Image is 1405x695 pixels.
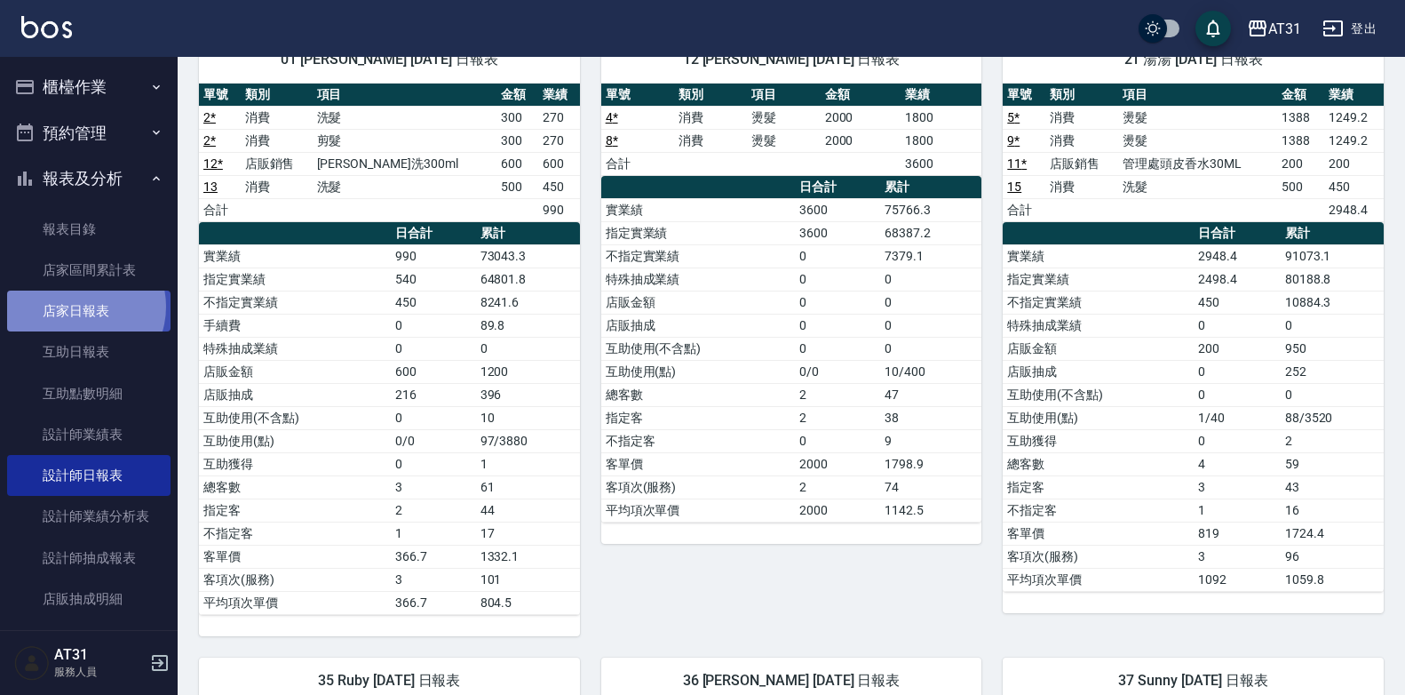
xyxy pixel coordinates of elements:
[7,332,171,372] a: 互助日報表
[391,545,475,568] td: 366.7
[1324,198,1384,221] td: 2948.4
[880,244,981,268] td: 7379.1
[14,645,50,681] img: Person
[220,672,559,690] span: 35 Ruby [DATE] 日報表
[1003,383,1194,406] td: 互助使用(不含點)
[1324,84,1384,107] th: 業績
[880,383,981,406] td: 47
[1007,180,1021,194] a: 15
[538,152,580,175] td: 600
[7,250,171,291] a: 店家區間累計表
[821,106,901,129] td: 2000
[1281,406,1384,429] td: 88/3520
[1194,337,1281,360] td: 200
[7,538,171,579] a: 設計師抽成報表
[1324,152,1384,175] td: 200
[7,209,171,250] a: 報表目錄
[199,268,391,291] td: 指定實業績
[199,591,391,614] td: 平均項次單價
[391,452,475,475] td: 0
[1118,129,1277,152] td: 燙髮
[880,475,981,499] td: 74
[199,244,391,268] td: 實業績
[1194,545,1281,568] td: 3
[601,406,795,429] td: 指定客
[601,291,795,314] td: 店販金額
[391,591,475,614] td: 366.7
[199,406,391,429] td: 互助使用(不含點)
[1118,106,1277,129] td: 燙髮
[1194,406,1281,429] td: 1/40
[1281,429,1384,452] td: 2
[538,198,580,221] td: 990
[199,499,391,522] td: 指定客
[747,106,820,129] td: 燙髮
[1003,545,1194,568] td: 客項次(服務)
[795,360,880,383] td: 0/0
[1003,84,1384,222] table: a dense table
[391,360,475,383] td: 600
[1118,175,1277,198] td: 洗髮
[199,383,391,406] td: 店販抽成
[1194,383,1281,406] td: 0
[1281,545,1384,568] td: 96
[241,175,313,198] td: 消費
[496,84,538,107] th: 金額
[1194,429,1281,452] td: 0
[601,429,795,452] td: 不指定客
[795,314,880,337] td: 0
[1003,222,1384,592] table: a dense table
[241,129,313,152] td: 消費
[1045,84,1118,107] th: 類別
[496,152,538,175] td: 600
[476,499,580,522] td: 44
[795,337,880,360] td: 0
[1194,268,1281,291] td: 2498.4
[1003,337,1194,360] td: 店販金額
[1045,175,1118,198] td: 消費
[1194,452,1281,475] td: 4
[795,429,880,452] td: 0
[7,579,171,619] a: 店販抽成明細
[1194,499,1281,522] td: 1
[1315,12,1384,45] button: 登出
[391,383,475,406] td: 216
[1281,314,1384,337] td: 0
[199,291,391,314] td: 不指定實業績
[1277,129,1323,152] td: 1388
[538,175,580,198] td: 450
[1003,291,1194,314] td: 不指定實業績
[601,198,795,221] td: 實業績
[391,244,475,268] td: 990
[601,152,674,175] td: 合計
[220,51,559,68] span: 01 [PERSON_NAME] [DATE] 日報表
[241,84,313,107] th: 類別
[313,106,497,129] td: 洗髮
[54,664,145,680] p: 服務人員
[795,475,880,499] td: 2
[538,106,580,129] td: 270
[476,291,580,314] td: 8241.6
[1003,244,1194,268] td: 實業績
[199,475,391,499] td: 總客數
[476,452,580,475] td: 1
[313,84,497,107] th: 項目
[601,383,795,406] td: 總客數
[476,475,580,499] td: 61
[1281,383,1384,406] td: 0
[313,175,497,198] td: 洗髮
[1277,84,1323,107] th: 金額
[496,129,538,152] td: 300
[795,221,880,244] td: 3600
[199,545,391,568] td: 客單價
[1281,568,1384,591] td: 1059.8
[674,106,747,129] td: 消費
[901,152,981,175] td: 3600
[476,383,580,406] td: 396
[199,222,580,615] table: a dense table
[1281,268,1384,291] td: 80188.8
[538,84,580,107] th: 業績
[880,406,981,429] td: 38
[7,373,171,414] a: 互助點數明細
[1281,522,1384,545] td: 1724.4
